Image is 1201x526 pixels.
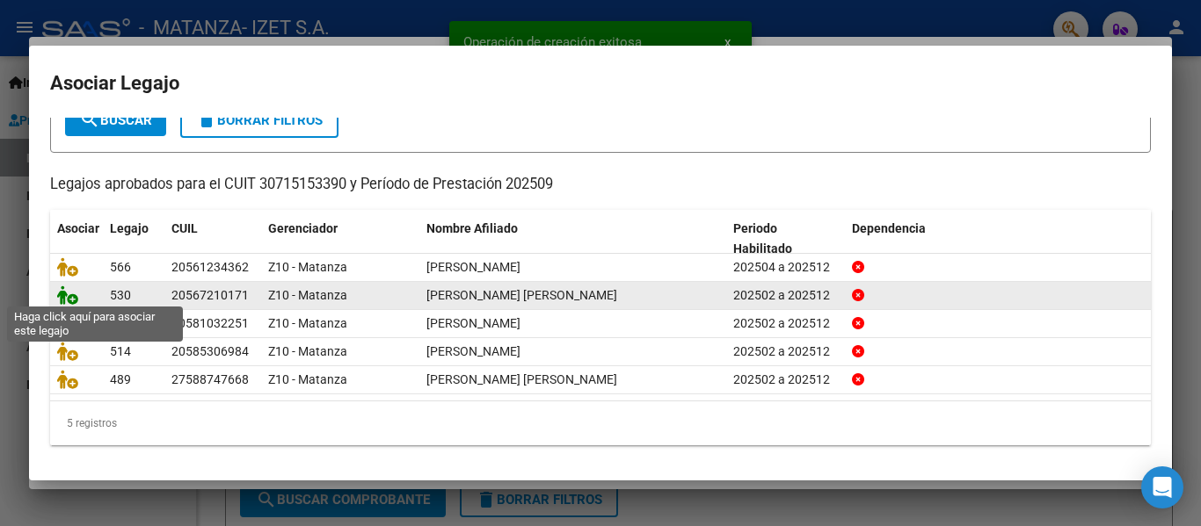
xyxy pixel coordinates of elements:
[110,372,131,386] span: 489
[110,316,131,330] span: 525
[103,210,164,268] datatable-header-cell: Legajo
[50,401,1151,445] div: 5 registros
[852,221,926,235] span: Dependencia
[50,174,1151,196] p: Legajos aprobados para el CUIT 30715153390 y Período de Prestación 202509
[171,342,249,362] div: 20585306984
[426,221,518,235] span: Nombre Afiliado
[65,104,166,136] button: Buscar
[171,313,249,334] div: 20581032251
[110,288,131,302] span: 530
[196,112,323,128] span: Borrar Filtros
[50,67,1151,100] h2: Asociar Legajo
[50,210,103,268] datatable-header-cell: Asociar
[426,288,617,302] span: RAMIREZ FERNANDO JESUS
[733,285,838,306] div: 202502 a 202512
[419,210,726,268] datatable-header-cell: Nombre Afiliado
[733,342,838,362] div: 202502 a 202512
[426,316,520,330] span: OCAMPO LEON
[268,288,347,302] span: Z10 - Matanza
[164,210,261,268] datatable-header-cell: CUIL
[845,210,1152,268] datatable-header-cell: Dependencia
[171,370,249,390] div: 27588747668
[426,344,520,358] span: QUIROZ JUAN MATEO
[261,210,419,268] datatable-header-cell: Gerenciador
[171,285,249,306] div: 20567210171
[268,260,347,274] span: Z10 - Matanza
[733,370,838,390] div: 202502 a 202512
[1141,466,1183,508] div: Open Intercom Messenger
[268,372,347,386] span: Z10 - Matanza
[733,221,792,256] span: Periodo Habilitado
[180,103,338,138] button: Borrar Filtros
[268,221,338,235] span: Gerenciador
[426,372,617,386] span: PAZ CRUZ ALMA FRANCHESCA
[110,221,149,235] span: Legajo
[79,112,152,128] span: Buscar
[733,313,838,334] div: 202502 a 202512
[196,109,217,130] mat-icon: delete
[726,210,845,268] datatable-header-cell: Periodo Habilitado
[171,257,249,277] div: 20561234362
[57,221,99,235] span: Asociar
[268,344,347,358] span: Z10 - Matanza
[426,260,520,274] span: RIOS GALO EVALOY
[268,316,347,330] span: Z10 - Matanza
[110,260,131,274] span: 566
[79,109,100,130] mat-icon: search
[733,257,838,277] div: 202504 a 202512
[171,221,198,235] span: CUIL
[110,344,131,358] span: 514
